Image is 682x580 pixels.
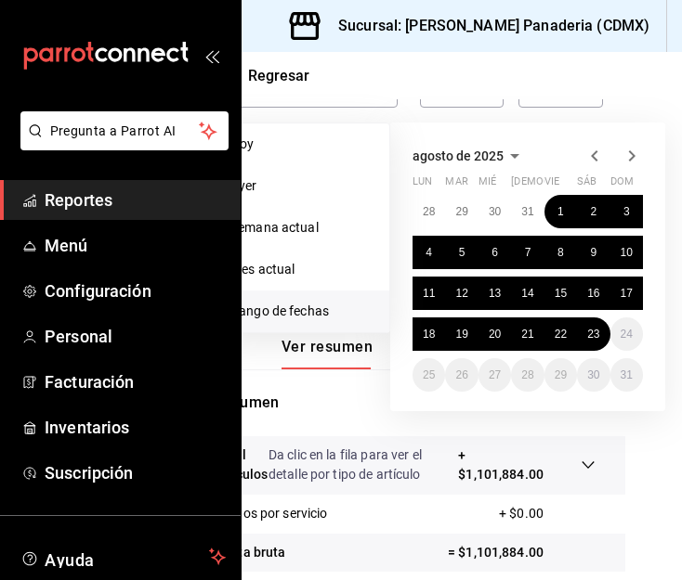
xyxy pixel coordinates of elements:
[445,236,478,269] button: 5 de agosto de 2025
[610,175,634,195] abbr: domingo
[459,246,466,259] abbr: 5 de agosto de 2025
[323,15,649,37] h3: Sucursal: [PERSON_NAME] Panaderia (CDMX)
[204,48,219,63] button: open_drawer_menu
[45,460,226,485] span: Suscripción
[525,246,531,259] abbr: 7 de agosto de 2025
[445,277,478,310] button: 12 de agosto de 2025
[590,205,597,218] abbr: 2 de agosto de 2025
[282,338,373,369] button: Ver resumen
[521,287,533,300] abbr: 14 de agosto de 2025
[511,236,544,269] button: 7 de agosto de 2025
[423,287,435,300] abbr: 11 de agosto de 2025
[282,338,497,369] div: navigation tabs
[621,368,633,381] abbr: 31 de agosto de 2025
[489,328,501,341] abbr: 20 de agosto de 2025
[413,277,445,310] button: 11 de agosto de 2025
[448,543,596,562] p: = $1,101,884.00
[489,287,501,300] abbr: 13 de agosto de 2025
[45,415,226,440] span: Inventarios
[621,246,633,259] abbr: 10 de agosto de 2025
[610,195,643,228] button: 3 de agosto de 2025
[492,246,498,259] abbr: 6 de agosto de 2025
[511,277,544,310] button: 14 de agosto de 2025
[413,148,504,163] span: agosto de 2025
[479,175,496,195] abbr: miércoles
[610,358,643,392] button: 31 de agosto de 2025
[479,317,511,351] button: 20 de agosto de 2025
[621,328,633,341] abbr: 24 de agosto de 2025
[511,358,544,392] button: 28 de agosto de 2025
[555,368,567,381] abbr: 29 de agosto de 2025
[423,205,435,218] abbr: 28 de julio de 2025
[413,175,432,195] abbr: lunes
[544,195,577,228] button: 1 de agosto de 2025
[458,445,544,484] p: + $1,101,884.00
[215,543,285,562] p: Venta bruta
[455,287,467,300] abbr: 12 de agosto de 2025
[610,236,643,269] button: 10 de agosto de 2025
[445,358,478,392] button: 26 de agosto de 2025
[544,277,577,310] button: 15 de agosto de 2025
[269,445,458,484] p: Da clic en la fila para ver el detalle por tipo de artículo
[423,368,435,381] abbr: 25 de agosto de 2025
[610,317,643,351] button: 24 de agosto de 2025
[230,260,374,279] span: Mes actual
[577,317,610,351] button: 23 de agosto de 2025
[479,236,511,269] button: 6 de agosto de 2025
[521,205,533,218] abbr: 31 de julio de 2025
[610,277,643,310] button: 17 de agosto de 2025
[248,67,309,84] span: Regresar
[445,317,478,351] button: 19 de agosto de 2025
[50,122,200,141] span: Pregunta a Parrot AI
[20,111,229,150] button: Pregunta a Parrot AI
[230,302,374,321] span: Rango de fechas
[623,205,630,218] abbr: 3 de agosto de 2025
[230,135,374,154] span: Hoy
[230,176,374,196] span: Ayer
[45,278,226,303] span: Configuración
[413,317,445,351] button: 18 de agosto de 2025
[557,205,564,218] abbr: 1 de agosto de 2025
[521,328,533,341] abbr: 21 de agosto de 2025
[45,233,226,258] span: Menú
[479,277,511,310] button: 13 de agosto de 2025
[544,236,577,269] button: 8 de agosto de 2025
[455,328,467,341] abbr: 19 de agosto de 2025
[45,187,226,213] span: Reportes
[499,504,596,523] p: + $0.00
[426,246,432,259] abbr: 4 de agosto de 2025
[230,218,374,238] span: Semana actual
[455,368,467,381] abbr: 26 de agosto de 2025
[577,236,610,269] button: 9 de agosto de 2025
[445,175,467,195] abbr: martes
[215,504,328,523] p: Cargos por servicio
[557,246,564,259] abbr: 8 de agosto de 2025
[587,368,599,381] abbr: 30 de agosto de 2025
[45,369,226,394] span: Facturación
[413,236,445,269] button: 4 de agosto de 2025
[413,195,445,228] button: 28 de julio de 2025
[544,317,577,351] button: 22 de agosto de 2025
[45,324,226,349] span: Personal
[577,195,610,228] button: 2 de agosto de 2025
[577,358,610,392] button: 30 de agosto de 2025
[577,277,610,310] button: 16 de agosto de 2025
[413,358,445,392] button: 25 de agosto de 2025
[590,246,597,259] abbr: 9 de agosto de 2025
[555,328,567,341] abbr: 22 de agosto de 2025
[45,546,202,568] span: Ayuda
[587,328,599,341] abbr: 23 de agosto de 2025
[423,328,435,341] abbr: 18 de agosto de 2025
[521,368,533,381] abbr: 28 de agosto de 2025
[215,67,309,84] button: Regresar
[511,317,544,351] button: 21 de agosto de 2025
[455,205,467,218] abbr: 29 de julio de 2025
[621,287,633,300] abbr: 17 de agosto de 2025
[544,358,577,392] button: 29 de agosto de 2025
[587,287,599,300] abbr: 16 de agosto de 2025
[489,205,501,218] abbr: 30 de julio de 2025
[479,195,511,228] button: 30 de julio de 2025
[577,175,597,195] abbr: sábado
[413,145,526,167] button: agosto de 2025
[511,175,621,195] abbr: jueves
